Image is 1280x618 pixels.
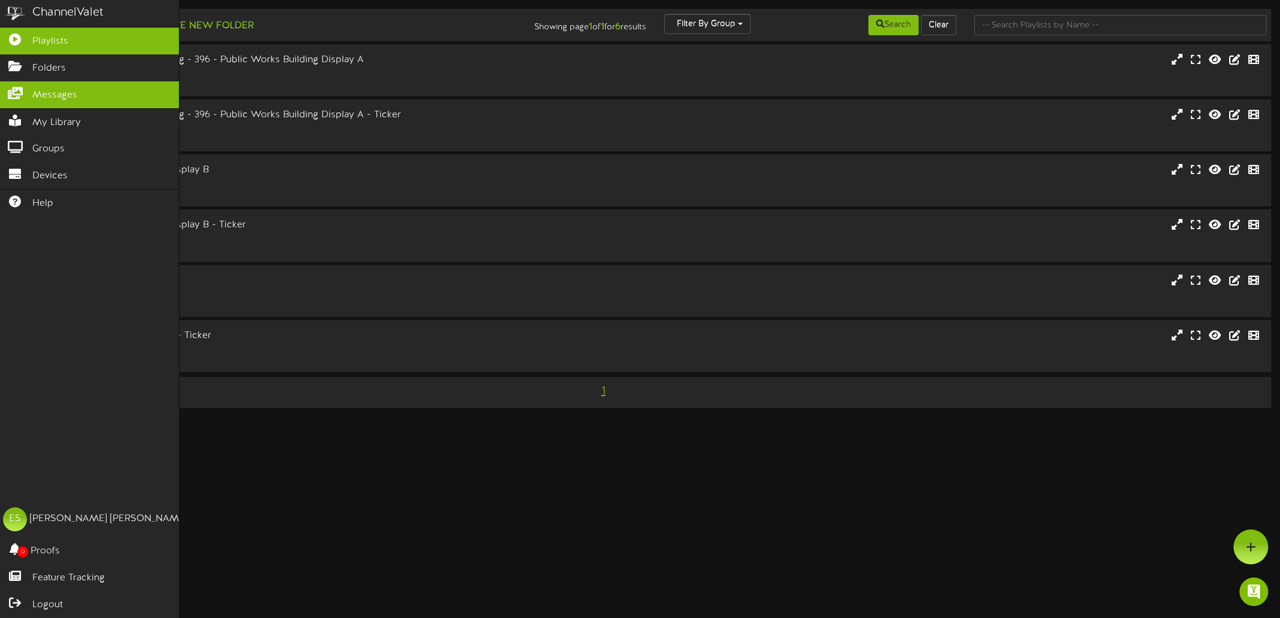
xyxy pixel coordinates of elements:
[138,19,257,34] button: Create New Folder
[32,4,104,22] div: ChannelValet
[32,598,63,612] span: Logout
[598,385,609,398] span: 1
[664,14,750,34] button: Filter By Group
[1239,577,1268,606] div: Open Intercom Messenger
[48,218,543,232] div: Public Works Building Display B - Ticker
[32,62,66,75] span: Folders
[974,15,1266,35] input: -- Search Playlists by Name --
[921,15,956,35] button: Clear
[48,342,543,352] div: Ticker ( )
[601,22,604,32] strong: 1
[48,77,543,87] div: # 2463
[48,274,543,288] div: [GEOGRAPHIC_DATA]
[48,132,543,142] div: # 2464
[32,142,65,156] span: Groups
[48,108,543,122] div: Midvale - 1478 - Marketing - 396 - Public Works Building Display A - Ticker
[31,544,60,558] span: Proofs
[589,22,592,32] strong: 1
[48,329,543,343] div: [GEOGRAPHIC_DATA] Rd - Ticker
[32,197,53,211] span: Help
[48,297,543,308] div: # 15426
[30,512,187,526] div: [PERSON_NAME] [PERSON_NAME]
[48,287,543,297] div: Landscape ( 16:9 )
[32,116,81,130] span: My Library
[48,177,543,187] div: Landscape ( 16:9 )
[868,15,919,35] button: Search
[32,571,105,585] span: Feature Tracking
[48,53,543,67] div: Midvale - 1478 - Marketing - 396 - Public Works Building Display A
[3,507,27,531] div: ES
[48,163,543,177] div: Public Works Building Display B
[32,89,77,102] span: Messages
[17,546,28,558] span: 0
[32,35,68,48] span: Playlists
[48,353,543,363] div: # 15427
[448,14,655,34] div: Showing page of for results
[48,242,543,252] div: # 8610
[48,187,543,197] div: # 8608
[48,67,543,77] div: Landscape ( 16:9 )
[48,232,543,242] div: Ticker ( )
[48,122,543,132] div: Ticker ( )
[32,169,68,183] span: Devices
[615,22,621,32] strong: 6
